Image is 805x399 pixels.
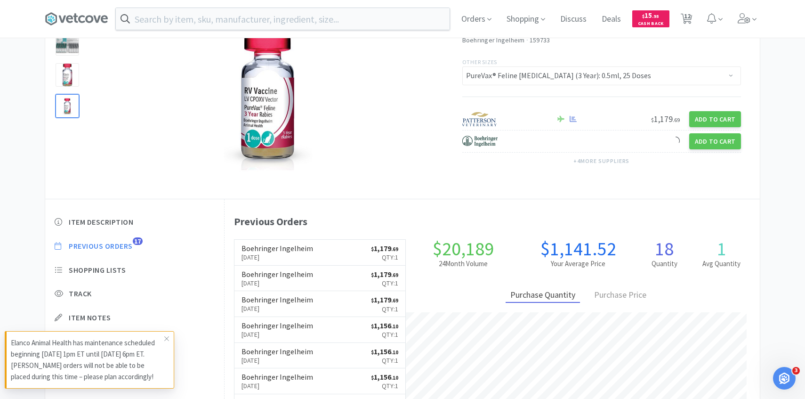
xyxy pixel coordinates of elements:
[234,291,406,317] a: Boehringer Ingelheim[DATE]$1,179.69Qty:1
[521,239,636,258] h1: $1,141.52
[651,114,680,124] span: 1,179
[636,239,693,258] h1: 18
[234,368,406,394] a: Boehringer Ingelheim[DATE]$1,156.10Qty:1
[673,116,680,123] span: . 69
[241,296,313,303] h6: Boehringer Ingelheim
[632,6,669,32] a: $15.95Cash Back
[241,348,313,355] h6: Boehringer Ingelheim
[371,252,398,262] p: Qty: 1
[693,258,750,269] h2: Avg Quantity
[241,252,313,262] p: [DATE]
[371,278,398,288] p: Qty: 1
[69,289,92,299] span: Track
[371,347,398,356] span: 1,156
[371,329,398,340] p: Qty: 1
[69,313,111,323] span: Item Notes
[69,241,133,251] span: Previous Orders
[241,270,313,278] h6: Boehringer Ingelheim
[371,297,374,304] span: $
[174,1,362,189] img: b08e8f00afcf4a4dbfca99ef7fde8852_337100.jpeg
[391,272,398,278] span: . 69
[636,258,693,269] h2: Quantity
[689,111,741,127] button: Add to Cart
[506,288,580,303] div: Purchase Quantity
[406,258,521,269] h2: 24 Month Volume
[234,266,406,292] a: Boehringer Ingelheim[DATE]$1,179.69Qty:1
[371,355,398,366] p: Qty: 1
[371,269,398,279] span: 1,179
[530,36,550,44] span: 159733
[462,112,498,126] img: f5e969b455434c6296c6d81ef179fa71_3.png
[792,367,800,375] span: 3
[69,217,133,227] span: Item Description
[241,244,313,252] h6: Boehringer Ingelheim
[371,375,374,381] span: $
[371,323,374,330] span: $
[642,13,644,19] span: $
[116,8,450,30] input: Search by item, sku, manufacturer, ingredient, size...
[11,337,164,383] p: Elanco Animal Health has maintenance scheduled beginning [DATE] 1pm ET until [DATE] 6pm ET. [PERS...
[589,288,651,303] div: Purchase Price
[462,36,525,44] a: Boehringer Ingelheim
[556,15,590,24] a: Discuss
[241,381,313,391] p: [DATE]
[652,13,659,19] span: . 95
[406,239,521,258] h1: $20,189
[234,343,406,369] a: Boehringer Ingelheim[DATE]$1,156.10Qty:1
[371,246,374,252] span: $
[391,323,398,330] span: . 10
[371,372,398,382] span: 1,156
[371,272,374,278] span: $
[234,317,406,343] a: Boehringer Ingelheim[DATE]$1,156.10Qty:1
[391,375,398,381] span: . 10
[371,349,374,356] span: $
[391,246,398,252] span: . 69
[234,213,751,230] div: Previous Orders
[526,36,528,44] span: ·
[642,11,659,20] span: 15
[773,367,796,390] iframe: Intercom live chat
[371,321,398,330] span: 1,156
[651,116,654,123] span: $
[371,381,398,391] p: Qty: 1
[371,295,398,304] span: 1,179
[677,16,696,24] a: 12
[371,304,398,314] p: Qty: 1
[241,303,313,314] p: [DATE]
[693,239,750,258] h1: 1
[69,265,126,275] span: Shopping Lists
[241,278,313,288] p: [DATE]
[241,329,313,340] p: [DATE]
[521,258,636,269] h2: Your Average Price
[133,237,143,245] span: 17
[462,134,498,148] img: 730db3968b864e76bcafd0174db25112_22.png
[569,155,634,168] button: +4more suppliers
[241,355,313,366] p: [DATE]
[598,15,625,24] a: Deals
[371,244,398,253] span: 1,179
[241,373,313,381] h6: Boehringer Ingelheim
[234,240,406,266] a: Boehringer Ingelheim[DATE]$1,179.69Qty:1
[391,297,398,304] span: . 69
[241,322,313,329] h6: Boehringer Ingelheim
[638,21,664,27] span: Cash Back
[462,57,741,66] p: Other Sizes
[391,349,398,356] span: . 10
[689,133,741,149] button: Add to Cart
